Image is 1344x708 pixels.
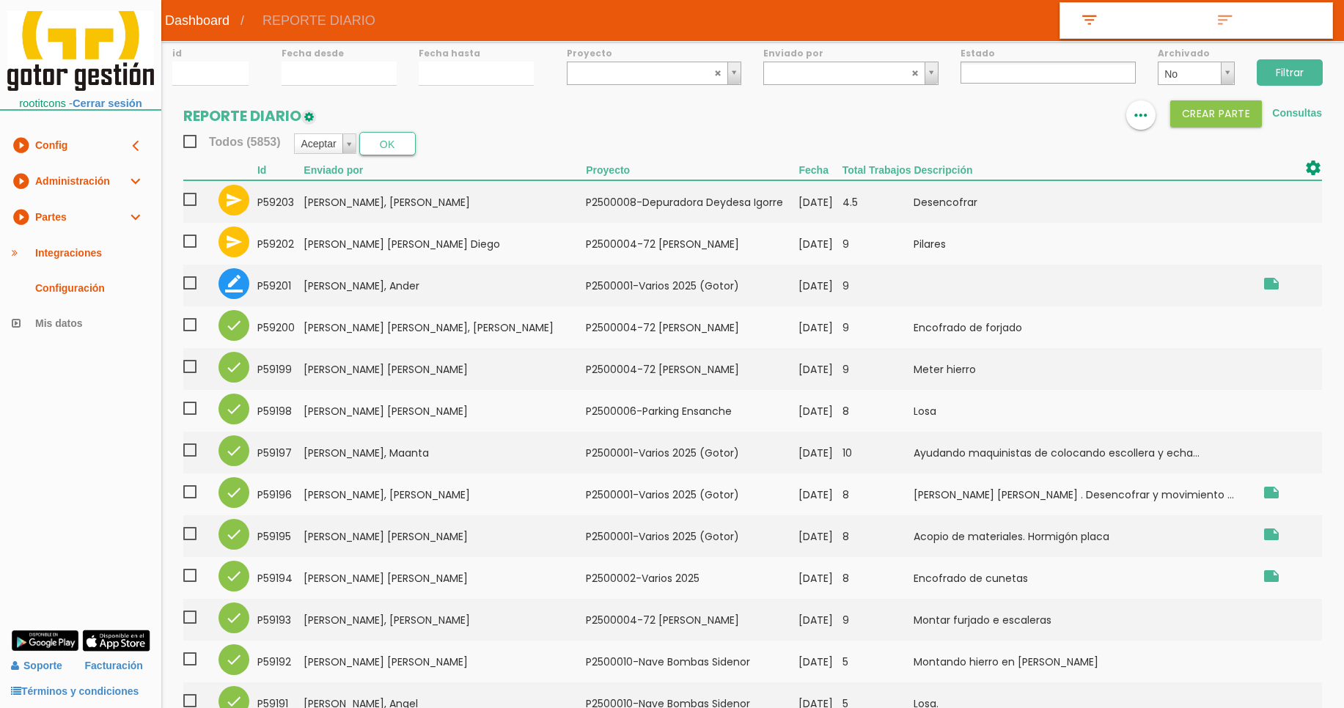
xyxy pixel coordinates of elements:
[586,641,798,682] td: P2500010-Nave Bombas Sidenor
[304,265,586,306] td: [PERSON_NAME], Ander
[842,223,914,265] td: 9
[914,348,1255,390] td: Meter hierro
[301,110,316,125] img: edit-1.png
[586,180,798,223] td: P2500008-Depuradora Deydesa Igorre
[12,128,29,163] i: play_circle_filled
[914,180,1255,223] td: Desencofrar
[225,233,243,251] i: send
[1060,3,1197,38] a: filter_list
[586,348,798,390] td: P2500004-72 [PERSON_NAME]
[914,641,1255,682] td: Montando hierro en [PERSON_NAME]
[183,133,281,151] span: Todos (5853)
[225,567,243,585] i: check
[586,265,798,306] td: P2500001-Varios 2025 (Gotor)
[225,191,243,209] i: send
[842,348,914,390] td: 9
[842,432,914,473] td: 10
[257,223,304,265] td: 59202
[586,599,798,641] td: P2500004-72 [PERSON_NAME]
[257,265,304,306] td: 59201
[295,134,355,153] a: Aceptar
[798,515,842,557] td: [DATE]
[12,163,29,199] i: play_circle_filled
[225,609,243,627] i: check
[798,306,842,348] td: [DATE]
[842,306,914,348] td: 9
[304,557,586,599] td: [PERSON_NAME] [PERSON_NAME]
[11,630,79,652] img: google-play.png
[1213,11,1237,30] i: sort
[798,432,842,473] td: [DATE]
[282,47,397,59] label: Fecha desde
[798,180,842,223] td: [DATE]
[1304,159,1322,177] i: settings
[798,348,842,390] td: [DATE]
[914,473,1255,515] td: [PERSON_NAME] [PERSON_NAME] . Desencofrar y movimiento ...
[763,47,939,59] label: Enviado por
[1170,107,1263,119] a: Crear PARTE
[798,223,842,265] td: [DATE]
[257,473,304,515] td: 59196
[914,599,1255,641] td: Montar furjado e escaleras
[257,432,304,473] td: 59197
[12,199,29,235] i: play_circle_filled
[304,432,586,473] td: [PERSON_NAME], Maanta
[257,641,304,682] td: 59192
[586,515,798,557] td: P2500001-Varios 2025 (Gotor)
[172,47,249,59] label: id
[183,108,316,124] h2: REPORTE DIARIO
[225,275,243,292] i: border_color
[842,180,914,223] td: 4.5
[1078,11,1101,30] i: filter_list
[304,390,586,432] td: [PERSON_NAME] [PERSON_NAME]
[798,557,842,599] td: [DATE]
[1263,526,1280,543] i: Santurtzi
[1170,100,1263,127] button: Crear PARTE
[842,265,914,306] td: 9
[301,134,336,153] span: Aceptar
[586,473,798,515] td: P2500001-Varios 2025 (Gotor)
[225,317,243,334] i: check
[961,47,1136,59] label: Estado
[257,348,304,390] td: 59199
[842,599,914,641] td: 9
[225,526,243,543] i: check
[1272,107,1322,119] a: Consultas
[257,515,304,557] td: 59195
[304,180,586,223] td: [PERSON_NAME], [PERSON_NAME]
[914,557,1255,599] td: Encofrado de cunetas
[1257,59,1323,86] input: Filtrar
[586,223,798,265] td: P2500004-72 [PERSON_NAME]
[798,159,842,180] th: Fecha
[304,515,586,557] td: [PERSON_NAME] [PERSON_NAME]
[11,685,139,697] a: Términos y condiciones
[798,265,842,306] td: [DATE]
[1158,47,1234,59] label: Archivado
[126,199,144,235] i: expand_more
[914,306,1255,348] td: Encofrado de forjado
[11,660,62,671] a: Soporte
[842,473,914,515] td: 8
[586,432,798,473] td: P2500001-Varios 2025 (Gotor)
[85,653,143,679] a: Facturación
[914,432,1255,473] td: Ayudando maquinistas de colocando escollera y echa...
[359,132,416,155] button: OK
[798,641,842,682] td: [DATE]
[1263,567,1280,585] i: Ormaiztegi
[304,473,586,515] td: [PERSON_NAME], [PERSON_NAME]
[1131,100,1150,130] i: more_horiz
[304,348,586,390] td: [PERSON_NAME] [PERSON_NAME]
[798,599,842,641] td: [DATE]
[82,630,150,652] img: app-store.png
[251,2,386,39] span: REPORTE DIARIO
[304,223,586,265] td: [PERSON_NAME] [PERSON_NAME] Diego
[1263,484,1280,501] i: Aranguren
[586,306,798,348] td: P2500004-72 [PERSON_NAME]
[257,180,304,223] td: 59203
[257,159,304,180] th: Id
[1164,62,1214,86] span: No
[304,599,586,641] td: [PERSON_NAME], [PERSON_NAME]
[1158,62,1234,85] a: No
[225,651,243,668] i: check
[914,223,1255,265] td: Pilares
